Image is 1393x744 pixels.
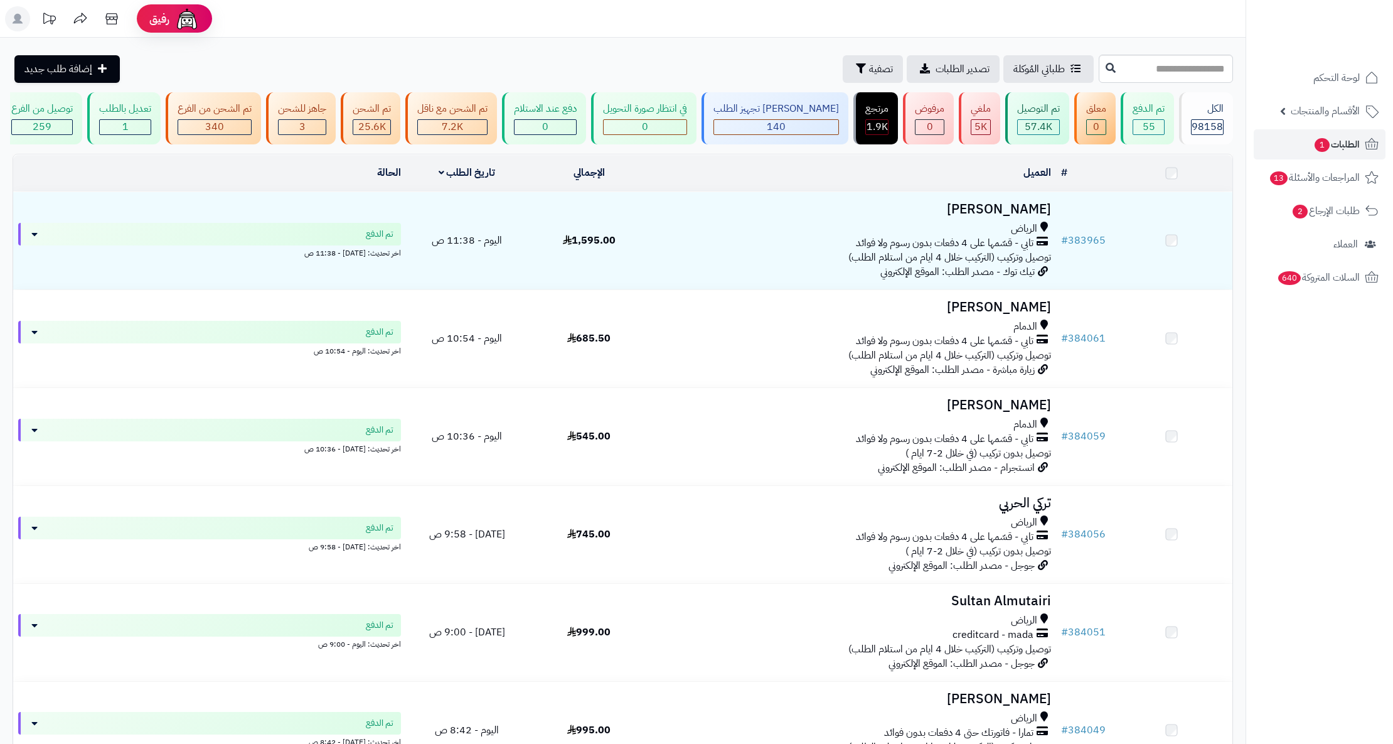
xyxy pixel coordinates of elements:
[366,326,393,338] span: تم الدفع
[366,619,393,632] span: تم الدفع
[1061,723,1106,738] a: #384049
[1191,102,1224,116] div: الكل
[366,424,393,436] span: تم الدفع
[18,343,401,357] div: اخر تحديث: اليوم - 10:54 ص
[174,6,200,31] img: ai-face.png
[515,120,576,134] div: 0
[122,119,129,134] span: 1
[889,656,1035,671] span: جوجل - مصدر الطلب: الموقع الإلكتروني
[851,92,900,144] a: مرتجع 1.9K
[856,334,1033,348] span: تابي - قسّمها على 4 دفعات بدون رسوم ولا فوائد
[1011,711,1037,726] span: الرياض
[900,92,956,144] a: مرفوض 0
[1143,119,1155,134] span: 55
[642,119,648,134] span: 0
[338,92,403,144] a: تم الشحن 25.6K
[567,331,611,346] span: 685.50
[889,558,1035,573] span: جوجل - مصدر الطلب: الموقع الإلكتروني
[366,522,393,534] span: تم الدفع
[442,119,463,134] span: 7.2K
[1254,63,1385,93] a: لوحة التحكم
[1072,92,1118,144] a: معلق 0
[1061,331,1068,346] span: #
[905,446,1051,461] span: توصيل بدون تركيب (في خلال 2-7 ايام )
[567,527,611,542] span: 745.00
[867,119,888,134] span: 1.9K
[24,62,92,77] span: إضافة طلب جديد
[1025,119,1052,134] span: 57.4K
[429,625,505,640] span: [DATE] - 9:00 ص
[1133,120,1164,134] div: 55
[907,55,1000,83] a: تصدير الطلبات
[279,120,326,134] div: 3
[1315,138,1330,152] span: 1
[1133,102,1165,116] div: تم الدفع
[699,92,851,144] a: [PERSON_NAME] تجهيز الطلب 140
[713,102,839,116] div: [PERSON_NAME] تجهيز الطلب
[1061,527,1068,542] span: #
[432,331,502,346] span: اليوم - 10:54 ص
[865,102,889,116] div: مرتجع
[956,92,1003,144] a: ملغي 5K
[1254,196,1385,226] a: طلبات الإرجاع2
[655,594,1051,608] h3: Sultan Almutairi
[1308,31,1381,58] img: logo-2.png
[1277,269,1360,286] span: السلات المتروكة
[714,120,838,134] div: 140
[1118,92,1177,144] a: تم الدفع 55
[366,717,393,730] span: تم الدفع
[85,92,163,144] a: تعديل بالطلب 1
[429,527,505,542] span: [DATE] - 9:58 ص
[1254,262,1385,293] a: السلات المتروكة640
[1061,233,1068,248] span: #
[435,723,499,738] span: اليوم - 8:42 ص
[1061,527,1106,542] a: #384056
[589,92,699,144] a: في انتظار صورة التحويل 0
[1254,129,1385,159] a: الطلبات1
[432,233,502,248] span: اليوم - 11:38 ص
[1087,120,1106,134] div: 0
[884,726,1033,740] span: تمارا - فاتورتك حتى 4 دفعات بدون فوائد
[1269,169,1360,186] span: المراجعات والأسئلة
[499,92,589,144] a: دفع عند الاستلام 0
[18,539,401,553] div: اخر تحديث: [DATE] - 9:58 ص
[264,92,338,144] a: جاهز للشحن 3
[1293,205,1308,218] span: 2
[1333,235,1358,253] span: العملاء
[439,165,496,180] a: تاريخ الطلب
[567,625,611,640] span: 999.00
[856,236,1033,251] span: تابي - قسّمها على 4 دفعات بدون رسوم ولا فوائد
[848,250,1051,265] span: توصيل وتركيب (التركيب خلال 4 ايام من استلام الطلب)
[655,300,1051,315] h3: [PERSON_NAME]
[11,102,73,116] div: توصيل من الفرع
[655,692,1051,706] h3: [PERSON_NAME]
[1011,222,1037,236] span: الرياض
[1013,418,1037,432] span: الدمام
[574,165,605,180] a: الإجمالي
[655,496,1051,510] h3: تركي الحربي
[974,119,987,134] span: 5K
[99,102,151,116] div: تعديل بالطلب
[377,165,401,180] a: الحالة
[1003,92,1072,144] a: تم التوصيل 57.4K
[567,723,611,738] span: 995.00
[971,102,991,116] div: ملغي
[936,62,990,77] span: تصدير الطلبات
[18,245,401,259] div: اخر تحديث: [DATE] - 11:38 ص
[33,6,65,35] a: تحديثات المنصة
[603,102,687,116] div: في انتظار صورة التحويل
[205,119,224,134] span: 340
[1093,119,1099,134] span: 0
[18,441,401,455] div: اخر تحديث: [DATE] - 10:36 ص
[353,120,390,134] div: 25594
[1061,165,1067,180] a: #
[1017,102,1060,116] div: تم التوصيل
[1011,613,1037,628] span: الرياض
[14,55,120,83] a: إضافة طلب جديد
[1313,69,1360,87] span: لوحة التحكم
[1254,163,1385,193] a: المراجعات والأسئلة13
[1192,119,1223,134] span: 98158
[18,637,401,650] div: اخر تحديث: اليوم - 9:00 ص
[417,102,488,116] div: تم الشحن مع ناقل
[1061,723,1068,738] span: #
